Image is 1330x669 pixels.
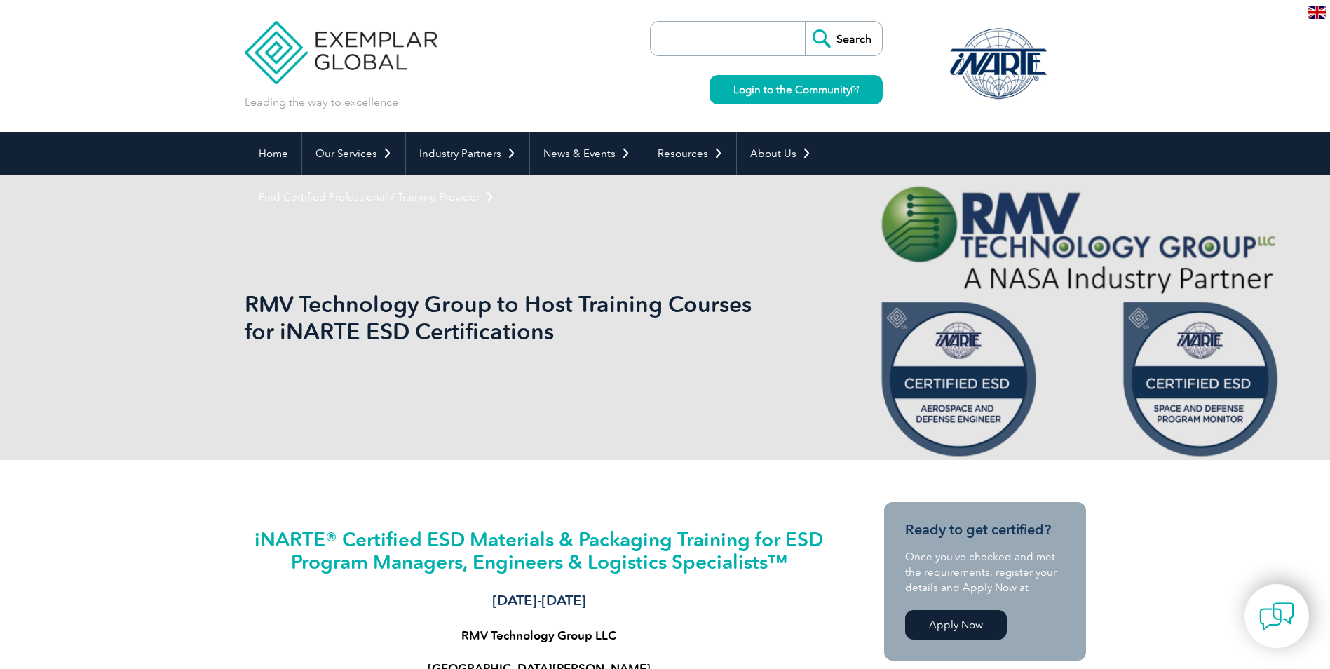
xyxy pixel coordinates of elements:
[245,175,508,219] a: Find Certified Professional / Training Provider
[406,132,529,175] a: Industry Partners
[905,521,1065,539] h3: Ready to get certified?
[737,132,825,175] a: About Us
[1259,599,1294,634] img: contact-chat.png
[245,132,301,175] a: Home
[245,95,398,110] p: Leading the way to excellence
[851,86,859,93] img: open_square.png
[252,628,827,642] h4: RMV Technology Group LLC
[905,610,1007,640] a: Apply Now
[302,132,405,175] a: Our Services
[252,528,827,573] h2: iNARTE® Certified ESD Materials & Packaging Training for ESD Program Managers, Engineers & Logist...
[710,75,883,104] a: Login to the Community
[805,22,882,55] input: Search
[905,549,1065,595] p: Once you’ve checked and met the requirements, register your details and Apply Now at
[644,132,736,175] a: Resources
[245,290,783,345] h1: RMV Technology Group to Host Training Courses for iNARTE ESD Certifications
[1308,6,1326,19] img: en
[252,592,827,609] h3: [DATE]-[DATE]
[530,132,644,175] a: News & Events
